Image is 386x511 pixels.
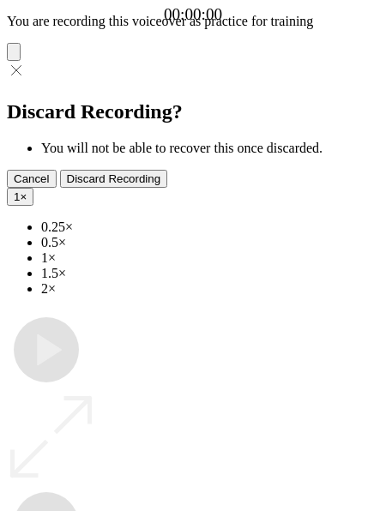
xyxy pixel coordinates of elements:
li: 0.5× [41,235,379,250]
li: You will not be able to recover this once discarded. [41,141,379,156]
li: 1.5× [41,266,379,281]
li: 2× [41,281,379,297]
li: 1× [41,250,379,266]
span: 1 [14,190,20,203]
button: Cancel [7,170,57,188]
button: Discard Recording [60,170,168,188]
a: 00:00:00 [164,5,222,24]
h2: Discard Recording? [7,100,379,123]
button: 1× [7,188,33,206]
li: 0.25× [41,219,379,235]
p: You are recording this voiceover as practice for training [7,14,379,29]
